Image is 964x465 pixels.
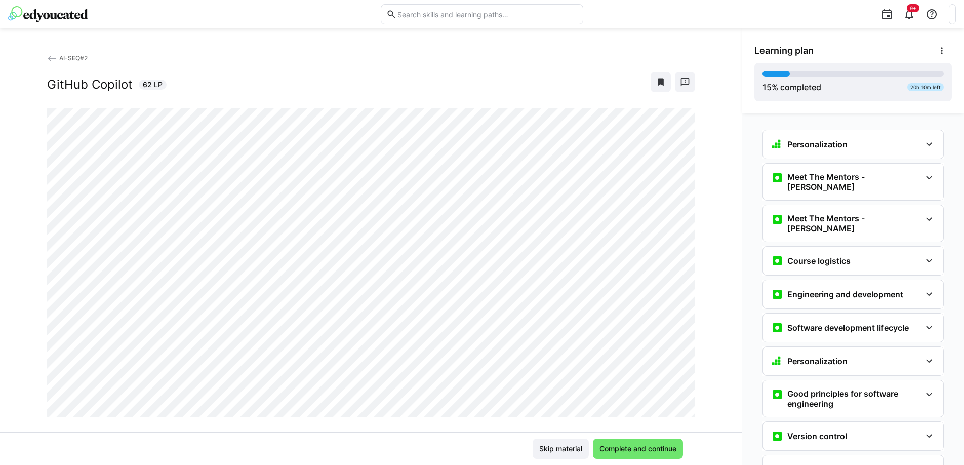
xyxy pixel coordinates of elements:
[787,172,921,192] h3: Meet The Mentors - [PERSON_NAME]
[787,356,848,366] h3: Personalization
[762,82,772,92] span: 15
[47,54,88,62] a: AI-SEQ#2
[787,139,848,149] h3: Personalization
[47,77,133,92] h2: GitHub Copilot
[593,439,683,459] button: Complete and continue
[143,80,163,90] span: 62 LP
[787,213,921,234] h3: Meet The Mentors - [PERSON_NAME]
[754,45,814,56] span: Learning plan
[533,439,589,459] button: Skip material
[787,431,847,441] h3: Version control
[59,54,88,62] span: AI-SEQ#2
[910,5,916,11] span: 9+
[538,444,584,454] span: Skip material
[907,83,944,91] div: 20h 10m left
[787,289,903,299] h3: Engineering and development
[787,256,851,266] h3: Course logistics
[787,323,909,333] h3: Software development lifecycle
[762,81,821,93] div: % completed
[787,389,921,409] h3: Good principles for software engineering
[396,10,578,19] input: Search skills and learning paths…
[598,444,678,454] span: Complete and continue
